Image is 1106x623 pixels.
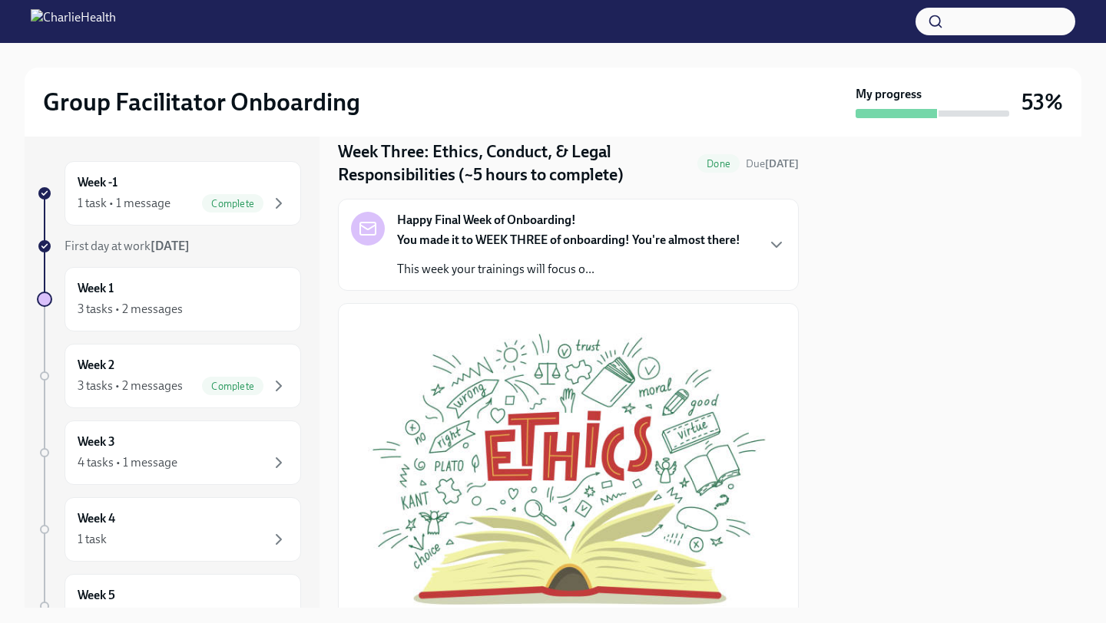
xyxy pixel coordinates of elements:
[37,497,301,562] a: Week 41 task
[1022,88,1063,116] h3: 53%
[37,238,301,255] a: First day at work[DATE]
[746,157,799,171] span: September 8th, 2025 07:00
[78,587,115,604] h6: Week 5
[78,454,177,471] div: 4 tasks • 1 message
[37,161,301,226] a: Week -11 task • 1 messageComplete
[765,157,799,170] strong: [DATE]
[37,420,301,485] a: Week 34 tasks • 1 message
[78,280,114,297] h6: Week 1
[43,87,360,117] h2: Group Facilitator Onboarding
[202,198,263,209] span: Complete
[37,267,301,331] a: Week 13 tasks • 2 messages
[397,212,576,229] strong: Happy Final Week of Onboarding!
[202,381,263,392] span: Complete
[338,140,691,186] h4: Week Three: Ethics, Conduct, & Legal Responsibilities (~5 hours to complete)
[78,433,115,450] h6: Week 3
[78,510,115,527] h6: Week 4
[78,377,183,394] div: 3 tasks • 2 messages
[856,86,922,103] strong: My progress
[78,301,183,318] div: 3 tasks • 2 messages
[746,157,799,170] span: Due
[31,9,116,34] img: CharlieHealth
[397,232,740,247] strong: You made it to WEEK THREE of onboarding! You're almost there!
[37,344,301,408] a: Week 23 tasks • 2 messagesComplete
[351,316,786,623] button: Zoom image
[65,239,190,253] span: First day at work
[151,239,190,253] strong: [DATE]
[78,174,118,191] h6: Week -1
[78,357,114,374] h6: Week 2
[697,158,740,170] span: Done
[397,261,740,278] p: This week your trainings will focus o...
[78,531,107,548] div: 1 task
[78,195,171,212] div: 1 task • 1 message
